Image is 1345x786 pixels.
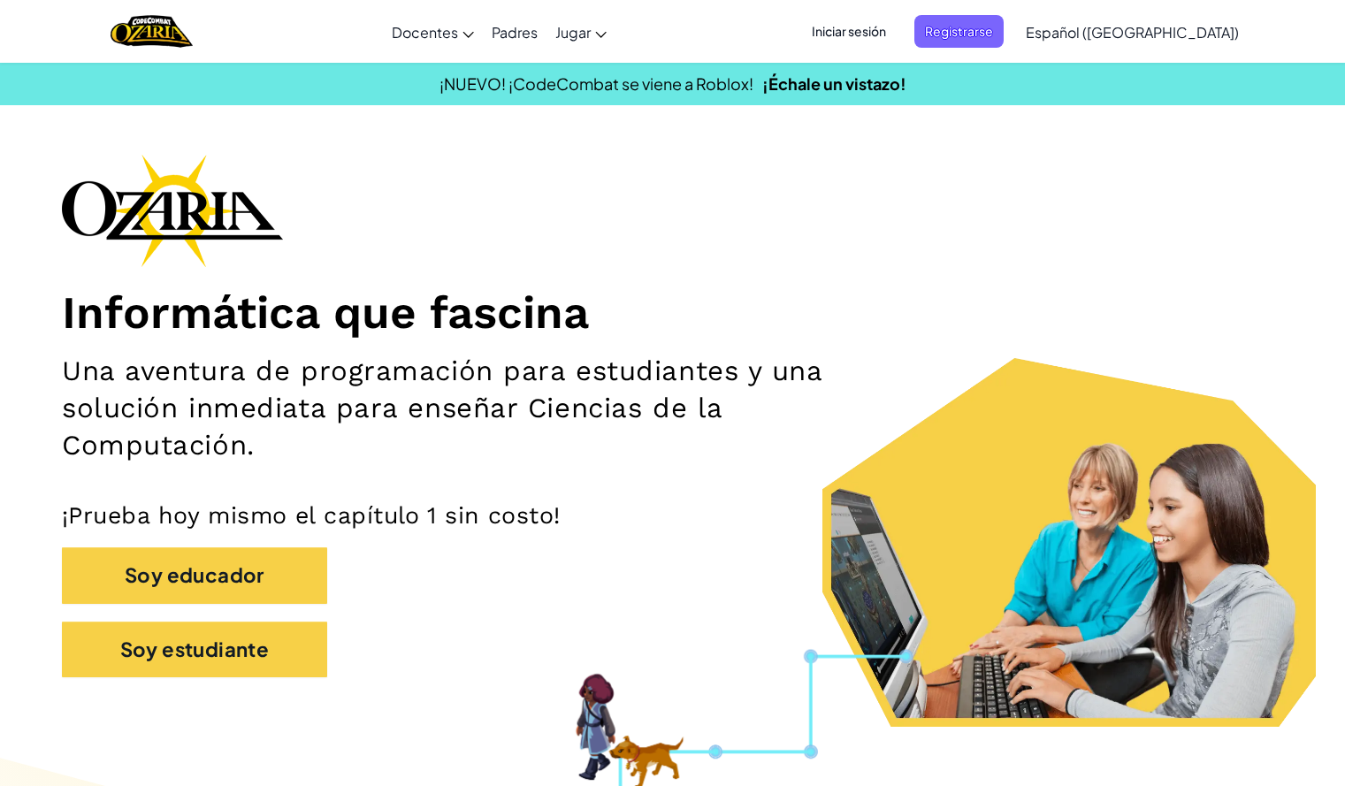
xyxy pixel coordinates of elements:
img: Ozaria branding logo [62,154,283,267]
a: Docentes [383,8,483,56]
span: Jugar [555,23,591,42]
a: ¡Échale un vistazo! [762,73,906,94]
span: ¡NUEVO! ¡CodeCombat se viene a Roblox! [439,73,753,94]
h1: Informática que fascina [62,285,1283,340]
button: Registrarse [914,15,1004,48]
a: Padres [483,8,546,56]
p: ¡Prueba hoy mismo el capítulo 1 sin costo! [62,500,1283,530]
span: Español ([GEOGRAPHIC_DATA]) [1026,23,1239,42]
button: Soy educador [62,547,327,603]
button: Soy estudiante [62,622,327,677]
a: Español ([GEOGRAPHIC_DATA]) [1017,8,1248,56]
button: Iniciar sesión [801,15,897,48]
h2: Una aventura de programación para estudiantes y una solución inmediata para enseñar Ciencias de l... [62,353,880,465]
a: Ozaria by CodeCombat logo [111,13,193,50]
a: Jugar [546,8,615,56]
span: Docentes [392,23,458,42]
img: Home [111,13,193,50]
